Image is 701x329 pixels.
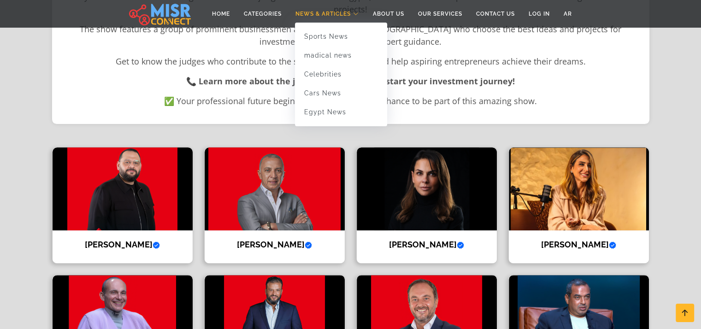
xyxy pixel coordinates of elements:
[522,5,557,23] a: Log in
[457,241,464,249] svg: Verified account
[503,147,655,264] a: Dina Ghabbour [PERSON_NAME]
[351,147,503,264] a: Hilda Louca [PERSON_NAME]
[411,5,469,23] a: Our Services
[237,5,289,23] a: Categories
[61,55,640,68] p: Get to know the judges who contribute to the success of the show and help aspiring entrepreneurs ...
[609,241,616,249] svg: Verified account
[295,103,387,122] a: Egypt News
[295,27,387,46] a: Sports News
[59,240,186,250] h4: [PERSON_NAME]
[205,5,237,23] a: Home
[366,5,411,23] a: About Us
[357,147,497,230] img: Hilda Louca
[61,75,640,88] p: 📞 Learn more about the judges panel now and start your investment journey!
[205,147,345,230] img: Ahmed El Sewedy
[47,147,199,264] a: Abdullah Salam [PERSON_NAME]
[509,147,649,230] img: Dina Ghabbour
[305,241,312,249] svg: Verified account
[469,5,522,23] a: Contact Us
[53,147,193,230] img: Abdullah Salam
[289,5,366,23] a: News & Articles
[61,23,640,48] p: The show features a group of prominent businessmen and investors from [GEOGRAPHIC_DATA] who choos...
[199,147,351,264] a: Ahmed El Sewedy [PERSON_NAME]
[516,240,642,250] h4: [PERSON_NAME]
[295,46,387,65] a: madical news
[295,10,351,18] span: News & Articles
[557,5,579,23] a: AR
[212,240,338,250] h4: [PERSON_NAME]
[364,240,490,250] h4: [PERSON_NAME]
[153,241,160,249] svg: Verified account
[295,84,387,103] a: Cars News
[61,95,640,107] p: ✅ Your professional future begins here! Don't miss the chance to be part of this amazing show.
[129,2,191,25] img: main.misr_connect
[295,65,387,84] a: Celebrities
